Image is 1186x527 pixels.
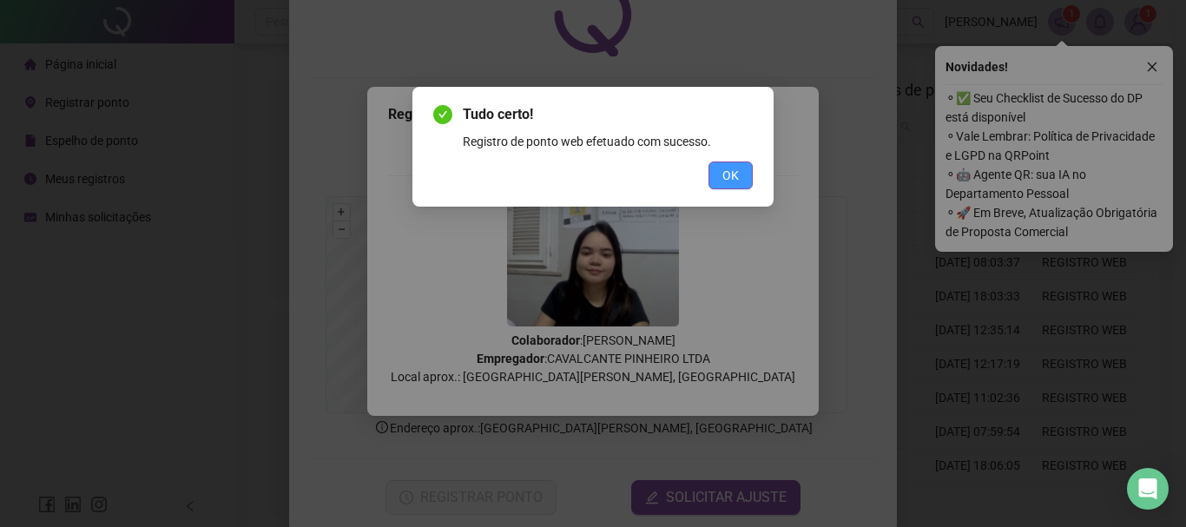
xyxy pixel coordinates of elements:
span: Tudo certo! [463,104,753,125]
div: Open Intercom Messenger [1127,468,1169,510]
span: check-circle [433,105,452,124]
button: OK [708,161,753,189]
span: OK [722,166,739,185]
div: Registro de ponto web efetuado com sucesso. [463,132,753,151]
